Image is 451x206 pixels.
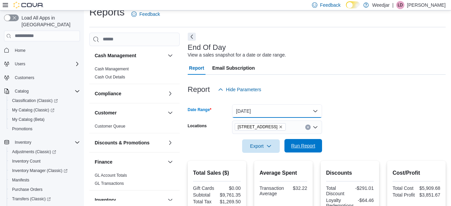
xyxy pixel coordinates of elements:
[15,89,29,94] span: Catalog
[9,115,80,124] span: My Catalog (Beta)
[15,48,26,53] span: Home
[193,185,216,191] div: Gift Cards
[9,195,80,203] span: Transfers (Classic)
[9,185,80,194] span: Purchase Orders
[12,60,80,68] span: Users
[218,185,241,191] div: $0.00
[232,104,322,118] button: [DATE]
[15,140,31,145] span: Inventory
[326,185,349,196] div: Total Discount
[12,138,80,146] span: Inventory
[356,198,374,203] div: -$64.46
[89,122,180,133] div: Customer
[7,194,83,204] a: Transfers (Classic)
[95,181,124,186] span: GL Transactions
[95,139,165,146] button: Discounts & Promotions
[95,90,165,97] button: Compliance
[242,139,280,153] button: Export
[166,158,174,166] button: Finance
[12,107,54,113] span: My Catalog (Classic)
[260,185,284,196] div: Transaction Average
[95,109,165,116] button: Customer
[12,149,56,154] span: Adjustments (Classic)
[188,52,286,59] div: View a sales snapshot for a date or date range.
[291,142,315,149] span: Run Report
[166,109,174,117] button: Customer
[1,87,83,96] button: Catalog
[12,60,28,68] button: Users
[95,139,149,146] h3: Discounts & Promotions
[95,124,125,129] span: Customer Queue
[166,90,174,98] button: Compliance
[398,1,403,9] span: LD
[89,5,125,19] h1: Reports
[19,14,80,28] span: Load All Apps in [GEOGRAPHIC_DATA]
[7,96,83,105] a: Classification (Classic)
[238,124,278,130] span: [STREET_ADDRESS]
[12,87,31,95] button: Catalog
[188,33,196,41] button: Next
[9,97,80,105] span: Classification (Classic)
[12,87,80,95] span: Catalog
[95,67,129,71] a: Cash Management
[1,59,83,69] button: Users
[226,86,261,93] span: Hide Parameters
[7,115,83,124] button: My Catalog (Beta)
[392,1,394,9] p: |
[193,169,241,177] h2: Total Sales ($)
[12,159,41,164] span: Inventory Count
[9,115,47,124] a: My Catalog (Beta)
[12,46,28,55] a: Home
[95,66,129,72] span: Cash Management
[7,185,83,194] button: Purchase Orders
[12,126,33,132] span: Promotions
[12,177,29,183] span: Manifests
[351,185,374,191] div: -$291.01
[393,185,415,191] div: Total Cost
[407,1,446,9] p: [PERSON_NAME]
[89,171,180,190] div: Finance
[218,199,241,204] div: $1,269.50
[235,123,286,131] span: 355 Oakwood Ave
[95,74,125,80] span: Cash Out Details
[95,75,125,79] a: Cash Out Details
[260,169,307,177] h2: Average Spent
[9,195,53,203] a: Transfers (Classic)
[9,157,43,165] a: Inventory Count
[9,176,32,184] a: Manifests
[9,167,70,175] a: Inventory Manager (Classic)
[188,123,207,129] label: Locations
[166,196,174,204] button: Inventory
[188,43,226,52] h3: End Of Day
[396,1,404,9] div: Lauren Daniels
[320,2,341,8] span: Feedback
[12,98,58,103] span: Classification (Classic)
[95,52,165,59] button: Cash Management
[12,74,37,82] a: Customers
[95,159,165,165] button: Finance
[12,138,34,146] button: Inventory
[326,169,374,177] h2: Discounts
[7,157,83,166] button: Inventory Count
[246,139,276,153] span: Export
[372,1,390,9] p: Weedjar
[95,52,136,59] h3: Cash Management
[95,173,127,178] span: GL Account Totals
[95,109,117,116] h3: Customer
[7,105,83,115] a: My Catalog (Classic)
[1,45,83,55] button: Home
[418,192,440,198] div: $3,851.67
[7,124,83,134] button: Promotions
[188,85,210,94] h3: Report
[9,106,57,114] a: My Catalog (Classic)
[1,73,83,82] button: Customers
[95,159,112,165] h3: Finance
[1,138,83,147] button: Inventory
[305,125,311,130] button: Clear input
[212,61,255,75] span: Email Subscription
[95,181,124,186] a: GL Transactions
[89,65,180,84] div: Cash Management
[166,52,174,60] button: Cash Management
[9,125,80,133] span: Promotions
